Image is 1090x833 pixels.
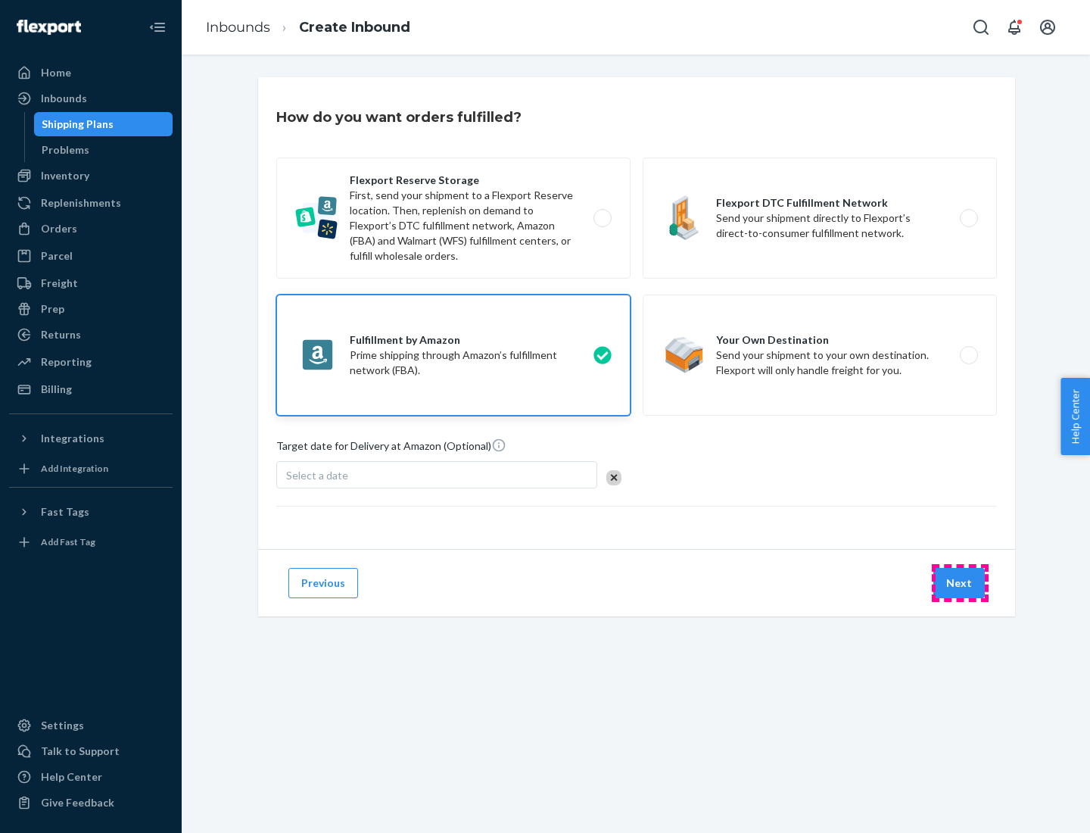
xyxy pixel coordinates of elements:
[276,108,522,127] h3: How do you want orders fulfilled?
[41,195,121,211] div: Replenishments
[41,769,102,785] div: Help Center
[933,568,985,598] button: Next
[9,350,173,374] a: Reporting
[9,426,173,451] button: Integrations
[9,791,173,815] button: Give Feedback
[142,12,173,42] button: Close Navigation
[9,61,173,85] a: Home
[41,248,73,264] div: Parcel
[41,301,64,317] div: Prep
[41,462,108,475] div: Add Integration
[9,500,173,524] button: Fast Tags
[9,244,173,268] a: Parcel
[42,117,114,132] div: Shipping Plans
[966,12,996,42] button: Open Search Box
[9,765,173,789] a: Help Center
[42,142,89,158] div: Problems
[41,382,72,397] div: Billing
[276,438,506,460] span: Target date for Delivery at Amazon (Optional)
[206,19,270,36] a: Inbounds
[286,469,348,482] span: Select a date
[41,65,71,80] div: Home
[999,12,1029,42] button: Open notifications
[9,164,173,188] a: Inventory
[194,5,422,50] ol: breadcrumbs
[9,217,173,241] a: Orders
[17,20,81,35] img: Flexport logo
[34,112,173,136] a: Shipping Plans
[41,327,81,342] div: Returns
[288,568,358,598] button: Previous
[41,91,87,106] div: Inbounds
[41,354,92,370] div: Reporting
[9,530,173,554] a: Add Fast Tag
[9,713,173,738] a: Settings
[41,168,89,183] div: Inventory
[41,535,95,548] div: Add Fast Tag
[41,795,114,810] div: Give Feedback
[9,191,173,215] a: Replenishments
[41,276,78,291] div: Freight
[41,504,89,519] div: Fast Tags
[9,739,173,763] a: Talk to Support
[9,297,173,321] a: Prep
[9,323,173,347] a: Returns
[41,744,120,759] div: Talk to Support
[9,457,173,481] a: Add Integration
[9,377,173,401] a: Billing
[299,19,410,36] a: Create Inbound
[41,431,104,446] div: Integrations
[1060,378,1090,455] button: Help Center
[9,86,173,111] a: Inbounds
[34,138,173,162] a: Problems
[1032,12,1063,42] button: Open account menu
[41,718,84,733] div: Settings
[9,271,173,295] a: Freight
[41,221,77,236] div: Orders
